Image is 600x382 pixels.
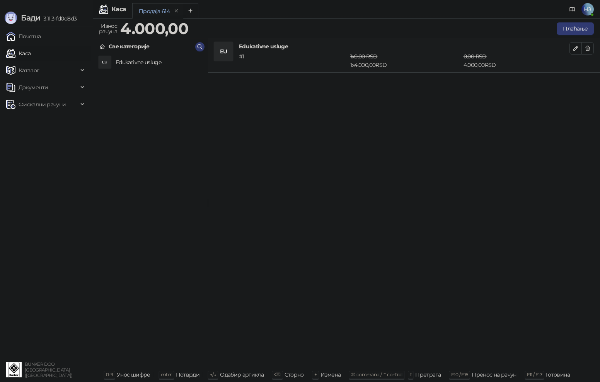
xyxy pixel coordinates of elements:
[21,13,40,22] span: Бади
[415,370,441,380] div: Претрага
[109,42,149,51] div: Све категорије
[472,370,516,380] div: Пренос на рачун
[40,15,77,22] span: 3.11.3-fd0d8d3
[97,21,119,36] div: Износ рачуна
[527,372,542,377] span: F11 / F17
[99,56,111,68] div: EU
[462,52,571,69] div: 4.000,00 RSD
[5,12,17,24] img: Logo
[220,370,264,380] div: Одабир артикла
[566,3,578,15] a: Документација
[546,370,570,380] div: Готовина
[314,372,317,377] span: +
[349,52,462,69] div: 1 x 4.000,00 RSD
[410,372,411,377] span: f
[111,6,126,12] div: Каса
[120,19,188,38] strong: 4.000,00
[25,362,73,378] small: BUNKER DOO [GEOGRAPHIC_DATA] ([GEOGRAPHIC_DATA])
[93,54,208,367] div: grid
[19,80,48,95] span: Документи
[274,372,280,377] span: ⌫
[285,370,304,380] div: Сторно
[6,362,22,377] img: 64x64-companyLogo-d200c298-da26-4023-afd4-f376f589afb5.jpeg
[464,53,487,60] span: 0,00 RSD
[214,42,233,61] div: EU
[106,372,113,377] span: 0-9
[350,53,378,60] span: 1 x 0,00 RSD
[117,370,150,380] div: Унос шифре
[171,8,181,14] button: remove
[237,52,349,69] div: # 1
[183,3,198,19] button: Add tab
[6,29,41,44] a: Почетна
[176,370,200,380] div: Потврди
[320,370,341,380] div: Измена
[581,3,594,15] span: НЗ
[139,7,170,15] div: Продаја 614
[19,63,39,78] span: Каталог
[557,22,594,35] button: Плаћање
[116,56,201,68] h4: Edukativne usluge
[161,372,172,377] span: enter
[451,372,468,377] span: F10 / F16
[351,372,402,377] span: ⌘ command / ⌃ control
[210,372,216,377] span: ↑/↓
[239,42,569,51] h4: Edukativne usluge
[19,97,66,112] span: Фискални рачуни
[6,46,31,61] a: Каса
